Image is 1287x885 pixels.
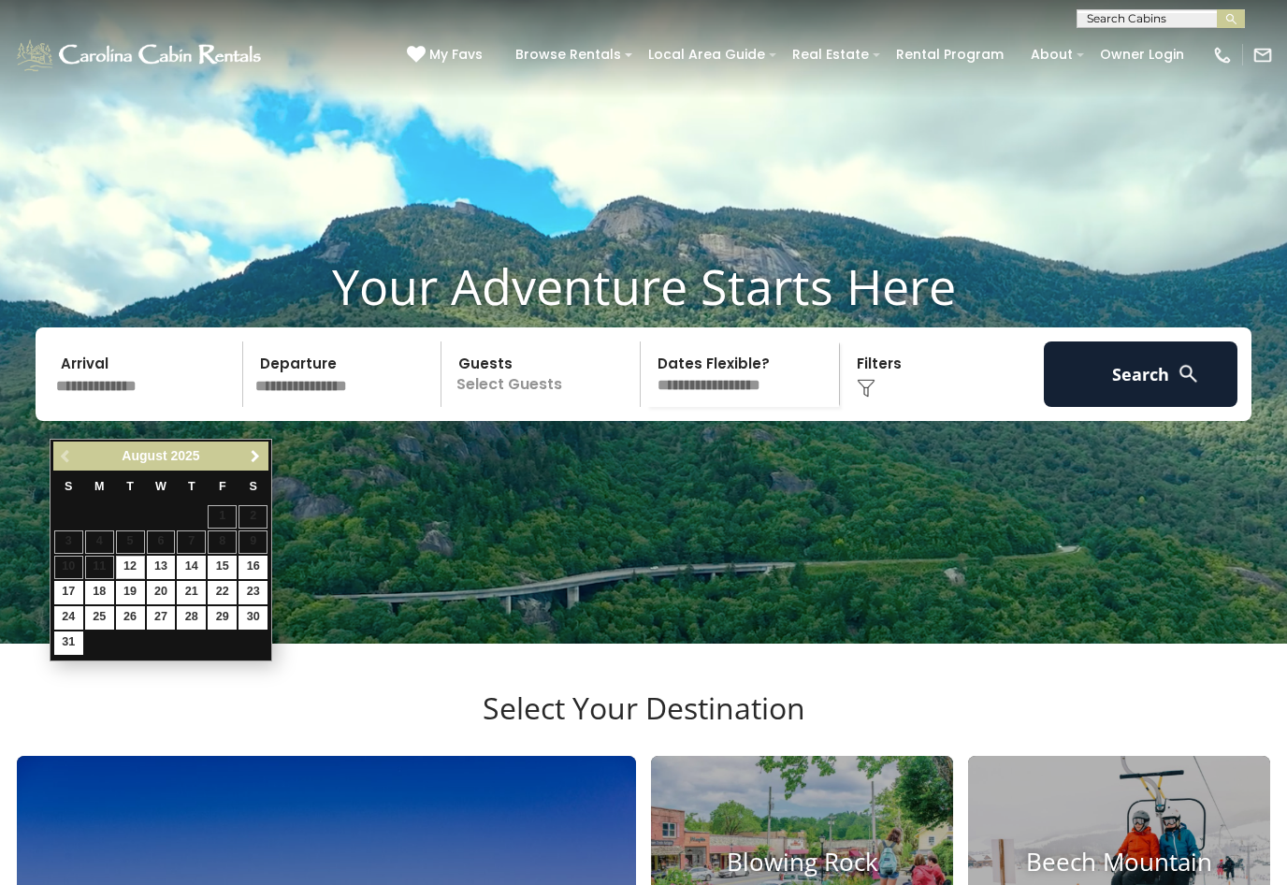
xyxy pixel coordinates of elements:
[177,556,206,579] a: 14
[250,480,257,493] span: Saturday
[147,606,176,630] a: 27
[248,449,263,464] span: Next
[170,448,199,463] span: 2025
[54,581,83,604] a: 17
[447,341,640,407] p: Select Guests
[239,556,268,579] a: 16
[208,556,237,579] a: 15
[85,606,114,630] a: 25
[94,480,105,493] span: Monday
[155,480,166,493] span: Wednesday
[857,379,875,398] img: filter--v1.png
[65,480,72,493] span: Sunday
[116,606,145,630] a: 26
[85,581,114,604] a: 18
[14,690,1273,756] h3: Select Your Destination
[177,581,206,604] a: 21
[14,257,1273,315] h1: Your Adventure Starts Here
[968,848,1270,877] h4: Beech Mountain
[887,40,1013,69] a: Rental Program
[239,606,268,630] a: 30
[1177,362,1200,385] img: search-regular-white.png
[54,606,83,630] a: 24
[122,448,166,463] span: August
[177,606,206,630] a: 28
[651,848,953,877] h4: Blowing Rock
[1021,40,1082,69] a: About
[407,45,487,65] a: My Favs
[116,556,145,579] a: 12
[1091,40,1193,69] a: Owner Login
[429,45,483,65] span: My Favs
[1252,45,1273,65] img: mail-regular-white.png
[147,581,176,604] a: 20
[126,480,134,493] span: Tuesday
[239,581,268,604] a: 23
[219,480,226,493] span: Friday
[208,606,237,630] a: 29
[147,556,176,579] a: 13
[188,480,195,493] span: Thursday
[783,40,878,69] a: Real Estate
[639,40,774,69] a: Local Area Guide
[243,444,267,468] a: Next
[506,40,630,69] a: Browse Rentals
[208,581,237,604] a: 22
[1044,341,1237,407] button: Search
[1212,45,1233,65] img: phone-regular-white.png
[54,631,83,655] a: 31
[116,581,145,604] a: 19
[14,36,267,74] img: White-1-1-2.png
